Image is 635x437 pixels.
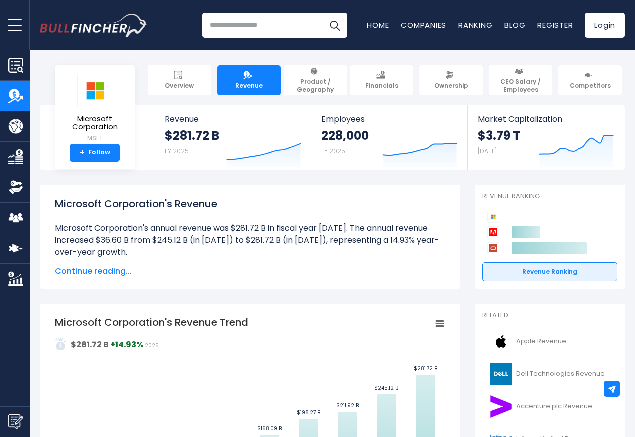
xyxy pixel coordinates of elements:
text: $245.12 B [374,384,398,392]
text: $168.09 B [257,425,282,432]
span: CEO Salary / Employees [493,78,548,93]
text: $198.27 B [297,409,320,416]
a: Market Capitalization $3.79 T [DATE] [468,105,624,170]
strong: + [80,148,85,157]
a: Apple Revenue [482,328,617,355]
a: Revenue Ranking [482,262,617,281]
a: Ranking [458,20,492,30]
a: Product / Geography [284,65,347,95]
span: Revenue [165,114,301,124]
a: Overview [148,65,211,95]
img: ACN logo [488,395,513,418]
img: addasd [55,338,67,350]
span: 2025 [145,342,159,349]
button: Search [322,13,347,38]
a: Blog [504,20,525,30]
img: Adobe competitors logo [487,226,499,238]
span: Competitors [570,82,611,90]
strong: $281.72 B [71,339,109,350]
strong: $281.72 B [165,128,219,143]
small: MSFT [63,134,127,143]
p: Related [482,311,617,320]
a: Register [537,20,573,30]
p: Revenue Ranking [482,192,617,201]
a: Home [367,20,389,30]
a: +Follow [70,144,120,162]
img: Oracle Corporation competitors logo [487,242,499,254]
img: AAPL logo [488,330,513,353]
a: Companies [401,20,446,30]
small: [DATE] [478,147,497,155]
small: FY 2025 [165,147,189,155]
a: Login [585,13,625,38]
strong: 228,000 [321,128,369,143]
span: Continue reading... [55,265,445,277]
img: Bullfincher logo [40,14,148,37]
img: DELL logo [488,363,513,385]
li: Microsoft Corporation's annual revenue was $281.72 B in fiscal year [DATE]. The annual revenue in... [55,222,445,258]
a: Financials [350,65,414,95]
a: Ownership [419,65,483,95]
a: Accenture plc Revenue [482,393,617,420]
a: Go to homepage [40,14,147,37]
a: Employees 228,000 FY 2025 [311,105,467,170]
span: Ownership [434,82,468,90]
small: FY 2025 [321,147,345,155]
a: Competitors [558,65,622,95]
a: Revenue [217,65,281,95]
text: $211.92 B [336,402,359,409]
img: Microsoft Corporation competitors logo [487,211,499,223]
span: Revenue [235,82,263,90]
span: Overview [165,82,194,90]
strong: +14.93% [110,339,143,350]
tspan: Microsoft Corporation's Revenue Trend [55,315,248,329]
strong: $3.79 T [478,128,520,143]
a: CEO Salary / Employees [489,65,552,95]
a: Microsoft Corporation MSFT [62,73,127,144]
a: Revenue $281.72 B FY 2025 [155,105,311,170]
img: Ownership [8,180,23,195]
a: Dell Technologies Revenue [482,360,617,388]
span: Employees [321,114,457,124]
span: Market Capitalization [478,114,614,124]
span: Financials [365,82,398,90]
text: $281.72 B [414,365,437,372]
h1: Microsoft Corporation's Revenue [55,196,445,211]
span: Microsoft Corporation [63,115,127,131]
span: Product / Geography [288,78,343,93]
